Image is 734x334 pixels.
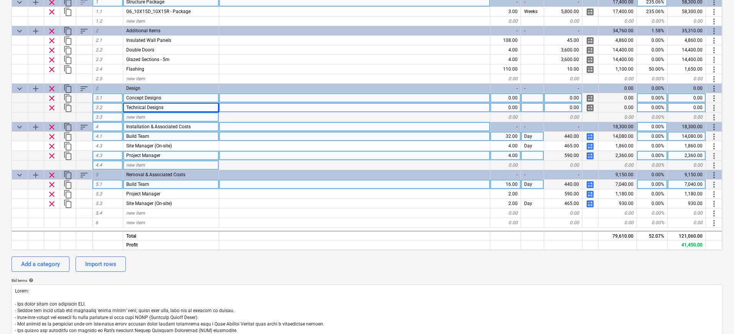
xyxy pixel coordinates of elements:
span: Glazed Sections - 5m [126,57,170,62]
span: Duplicate row [63,36,73,45]
div: 14,080.00 [668,132,706,141]
div: 18,300.00 [599,122,637,132]
div: 2,360.00 [668,151,706,160]
div: 0.00% [637,151,668,160]
iframe: Chat Widget [696,297,734,334]
div: 0.00 [544,17,582,26]
div: 0.00 [490,218,521,228]
div: 10.00 [544,64,582,74]
span: Duplicate row [63,180,73,189]
span: Additional Items [126,28,160,33]
span: Manage detailed breakdown for the row [586,65,595,74]
div: 0.00 [490,208,521,218]
span: new item [126,18,145,24]
div: Bid terms [12,278,722,283]
span: 5.3 [96,191,102,197]
span: Project Manager [126,153,160,158]
span: Manage detailed breakdown for the row [586,199,595,208]
span: More actions [709,180,719,189]
div: 0.00% [637,112,668,122]
div: 52.07% [637,231,668,240]
div: Day [521,199,544,208]
div: Day [521,180,544,189]
div: 108.00 [490,36,521,45]
span: Manage detailed breakdown for the row [586,46,595,55]
div: 0.00 [490,112,521,122]
span: Installation & Associated Costs [126,124,191,129]
div: 0.00 [668,103,706,112]
span: Remove row [47,84,56,93]
div: 14,400.00 [668,55,706,64]
div: 0.00 [668,17,706,26]
span: More actions [709,190,719,199]
div: 930.00 [668,199,706,208]
div: 0.00 [668,218,706,228]
span: Sort rows within category [79,170,89,180]
span: Manage detailed breakdown for the row [586,55,595,64]
div: 0.00 [490,93,521,103]
div: 4.00 [490,55,521,64]
span: help [27,278,33,283]
div: 0.00 [668,160,706,170]
span: Add sub category to row [31,122,40,132]
div: 32.00 [490,132,521,141]
div: 0.00 [599,17,637,26]
span: More actions [709,65,719,74]
span: 4.1 [96,134,102,139]
div: 0.00% [637,17,668,26]
div: 9,150.00 [668,170,706,180]
span: Collapse category [15,170,24,180]
div: 0.00% [637,141,668,151]
div: 4,860.00 [599,36,637,45]
span: Duplicate row [63,199,73,208]
div: 590.00 [544,151,582,160]
div: 1,860.00 [668,141,706,151]
div: 0.00 [599,112,637,122]
div: 9,150.00 [599,170,637,180]
div: 3.00 [490,7,521,17]
div: 1,180.00 [599,189,637,199]
span: Manage detailed breakdown for the row [586,7,595,17]
span: Build Team [126,134,149,139]
div: 18,300.00 [668,122,706,132]
div: Import rows [85,259,116,269]
div: Add a category [21,259,60,269]
div: Profit [123,240,219,250]
div: 4.00 [490,141,521,151]
div: 0.00% [637,45,668,55]
span: Remove row [47,132,56,141]
span: Duplicate row [63,65,73,74]
div: 0.00 [668,93,706,103]
span: 3.3 [96,114,102,120]
div: 0.00% [637,93,668,103]
div: - [544,122,582,132]
span: More actions [709,7,719,17]
span: More actions [709,26,719,36]
span: Manage detailed breakdown for the row [586,36,595,45]
span: Manage detailed breakdown for the row [586,94,595,103]
div: 465.00 [544,141,582,151]
span: More actions [709,17,719,26]
span: More actions [709,55,719,64]
span: Duplicate row [63,7,73,17]
div: 0.00% [637,170,668,180]
div: 930.00 [599,199,637,208]
span: More actions [709,36,719,45]
div: 0.00% [637,208,668,218]
div: 0.00 [490,74,521,84]
span: Remove row [47,26,56,36]
div: 50.00% [637,64,668,74]
span: Site Manager (On-site) [126,201,172,206]
span: More actions [709,103,719,112]
span: 3 [96,86,98,91]
span: 4 [96,124,98,129]
span: 5.3 [96,201,102,206]
span: Project Manager [126,191,160,197]
span: Remove row [47,55,56,64]
span: More actions [709,199,719,208]
span: More actions [709,94,719,103]
span: Remove row [47,190,56,199]
div: Total [123,231,219,240]
span: Manage detailed breakdown for the row [586,180,595,189]
div: 3,600.00 [544,45,582,55]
